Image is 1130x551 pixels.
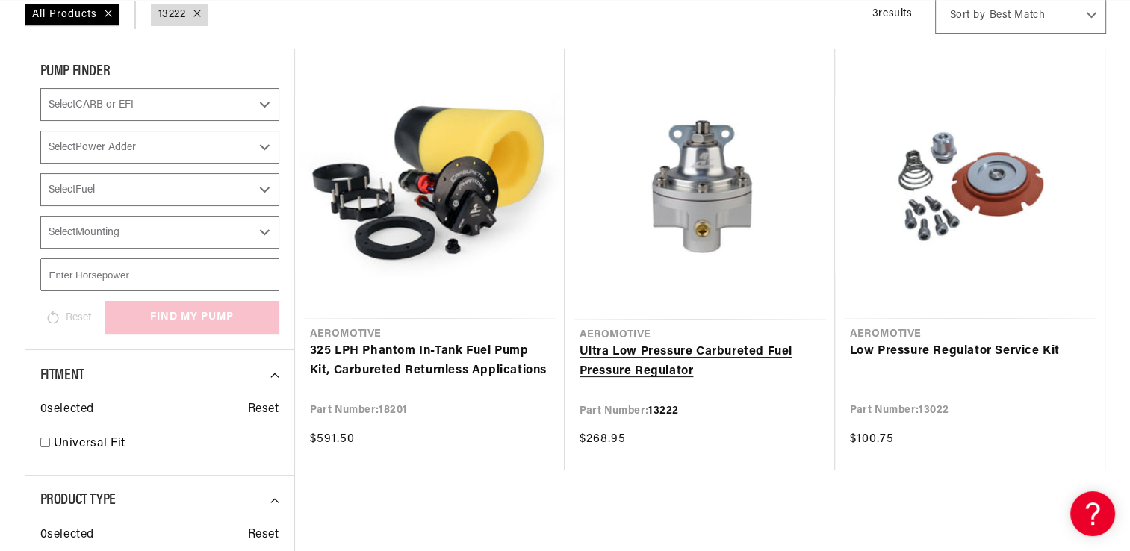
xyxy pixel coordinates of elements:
[40,493,116,508] span: Product Type
[40,258,279,291] input: Enter Horsepower
[54,435,279,454] a: Universal Fit
[25,4,119,26] div: All Products
[950,8,986,23] span: Sort by
[40,400,94,420] span: 0 selected
[158,7,186,23] a: 13222
[40,64,111,79] span: PUMP FINDER
[872,8,913,19] span: 3 results
[40,173,279,206] select: Fuel
[40,216,279,249] select: Mounting
[40,368,84,383] span: Fitment
[40,88,279,121] select: CARB or EFI
[580,343,820,381] a: Ultra Low Pressure Carbureted Fuel Pressure Regulator
[40,131,279,164] select: Power Adder
[248,400,279,420] span: Reset
[40,526,94,545] span: 0 selected
[850,342,1090,361] a: Low Pressure Regulator Service Kit
[310,342,550,380] a: 325 LPH Phantom In-Tank Fuel Pump Kit, Carbureted Returnless Applications
[248,526,279,545] span: Reset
